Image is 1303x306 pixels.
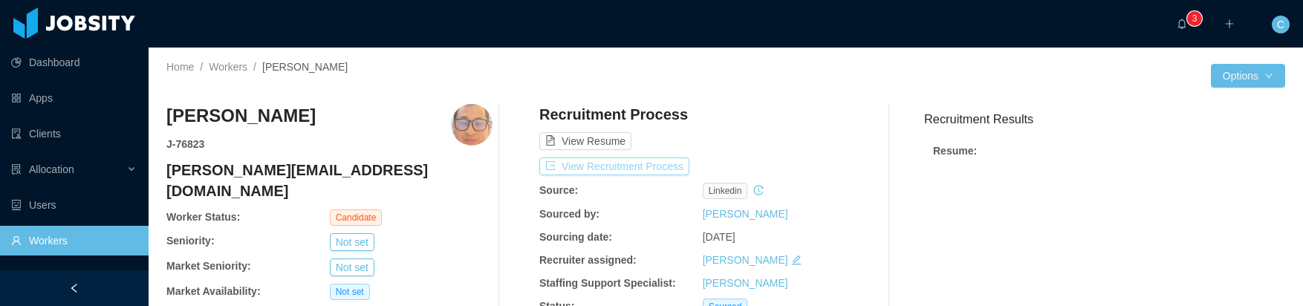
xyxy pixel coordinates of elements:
img: b157717b-1f76-4ba9-8b0b-a1089cb52f8e_68e57b1c516e0-400w.png [451,104,493,146]
b: Source: [539,184,578,196]
a: icon: appstoreApps [11,83,137,113]
span: [PERSON_NAME] [262,61,348,73]
sup: 3 [1187,11,1202,26]
a: icon: file-textView Resume [539,135,631,147]
b: Staffing Support Specialist: [539,277,676,289]
span: / [200,61,203,73]
span: / [253,61,256,73]
a: icon: userWorkers [11,226,137,255]
i: icon: bell [1177,19,1187,29]
p: 3 [1192,11,1198,26]
b: Seniority: [166,235,215,247]
a: Workers [209,61,247,73]
b: Recruiter assigned: [539,254,637,266]
a: Home [166,61,194,73]
b: Market Availability: [166,285,261,297]
span: [DATE] [703,231,735,243]
button: Optionsicon: down [1211,64,1285,88]
b: Worker Status: [166,211,240,223]
h4: [PERSON_NAME][EMAIL_ADDRESS][DOMAIN_NAME] [166,160,493,201]
i: icon: plus [1224,19,1235,29]
span: Candidate [330,209,383,226]
b: Market Seniority: [166,260,251,272]
span: linkedin [703,183,748,199]
a: [PERSON_NAME] [703,208,788,220]
span: Not set [330,284,370,300]
h3: Recruitment Results [924,110,1285,128]
a: icon: pie-chartDashboard [11,48,137,77]
button: icon: exportView Recruitment Process [539,157,689,175]
a: [PERSON_NAME] [703,277,788,289]
i: icon: history [753,185,764,195]
button: Not set [330,258,374,276]
button: icon: file-textView Resume [539,132,631,150]
a: [PERSON_NAME] [703,254,788,266]
b: Sourced by: [539,208,599,220]
i: icon: solution [11,164,22,175]
a: icon: auditClients [11,119,137,149]
button: Not set [330,233,374,251]
a: icon: exportView Recruitment Process [539,160,689,172]
span: C [1277,16,1284,33]
h3: [PERSON_NAME] [166,104,316,128]
b: Sourcing date: [539,231,612,243]
a: icon: robotUsers [11,190,137,220]
strong: Resume : [933,145,977,157]
strong: J- 76823 [166,138,204,150]
a: icon: profileTasks [11,261,137,291]
i: icon: edit [791,255,802,265]
span: Allocation [29,163,74,175]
